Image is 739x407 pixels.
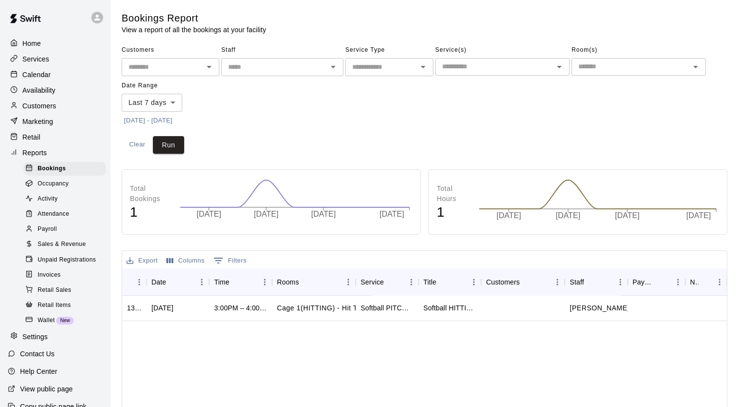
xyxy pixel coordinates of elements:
div: Title [423,268,437,296]
div: Invoices [23,268,106,282]
tspan: [DATE] [556,211,580,220]
p: Services [22,54,49,64]
button: Menu [404,275,419,289]
button: Select columns [164,253,207,268]
button: [DATE] - [DATE] [122,113,175,128]
a: Occupancy [23,176,110,191]
span: Activity [38,194,58,204]
tspan: [DATE] [311,210,336,218]
div: Softball PITCHING class - 1 HR [360,303,413,313]
span: Staff [221,42,343,58]
a: Reports [8,145,102,160]
h4: 1 [437,204,469,221]
p: Marketing [22,117,53,126]
div: Payment [633,268,657,296]
div: Fri, Sep 05, 2025 [151,303,173,313]
tspan: [DATE] [254,210,278,218]
div: Notes [685,268,727,296]
div: WalletNew [23,314,106,327]
span: Service(s) [435,42,570,58]
div: Activity [23,192,106,206]
a: Retail Items [23,298,110,313]
button: Open [326,60,340,74]
span: New [56,318,74,323]
div: Date [151,268,166,296]
p: View a report of all the bookings at your facility [122,25,266,35]
div: Last 7 days [122,94,182,112]
p: Reports [22,148,47,158]
tspan: [DATE] [497,211,521,220]
div: Time [214,268,229,296]
p: Total Hours [437,183,469,204]
button: Sort [230,275,243,289]
tspan: [DATE] [197,210,221,218]
tspan: [DATE] [615,211,639,220]
div: Notes [690,268,699,296]
button: Menu [712,275,727,289]
button: Menu [341,275,356,289]
p: Cage 1(HITTING) - Hit Trax - TBK [277,303,388,313]
button: Sort [436,275,450,289]
button: Menu [257,275,272,289]
div: Time [209,268,272,296]
button: Clear [122,136,153,154]
span: Service Type [345,42,433,58]
div: Payroll [23,223,106,236]
p: Retail [22,132,41,142]
p: Total Bookings [130,183,170,204]
button: Open [416,60,430,74]
div: Service [356,268,418,296]
div: Bookings [23,162,106,176]
p: Home [22,39,41,48]
p: Contact Us [20,349,55,359]
a: Settings [8,329,102,344]
a: WalletNew [23,313,110,328]
button: Sort [166,275,180,289]
button: Sort [127,275,141,289]
a: Retail [8,130,102,144]
p: Customers [22,101,56,111]
a: Activity [23,192,110,207]
div: Services [8,52,102,66]
button: Open [689,60,702,74]
span: Date Range [122,78,207,94]
div: Softball HITTING class - 1 HR [423,303,476,313]
div: Staff [565,268,627,296]
tspan: [DATE] [686,211,711,220]
div: Service [360,268,384,296]
div: Retail Sales [23,284,106,297]
span: Wallet [38,316,55,326]
button: Show filters [211,253,249,268]
h4: 1 [130,204,170,221]
span: Retail Items [38,301,71,310]
div: Sales & Revenue [23,238,106,251]
a: Availability [8,83,102,98]
button: Menu [132,275,147,289]
span: Sales & Revenue [38,240,86,249]
div: Unpaid Registrations [23,253,106,267]
button: Menu [613,275,628,289]
button: Run [153,136,184,154]
a: Calendar [8,67,102,82]
span: Occupancy [38,179,69,189]
a: Attendance [23,207,110,222]
div: Retail Items [23,299,106,312]
button: Open [202,60,216,74]
a: Marketing [8,114,102,129]
p: View public page [20,384,73,394]
button: Sort [299,275,313,289]
span: Customers [122,42,219,58]
span: Unpaid Registrations [38,255,96,265]
button: Sort [657,275,671,289]
button: Sort [698,275,712,289]
h5: Bookings Report [122,12,266,25]
a: Unpaid Registrations [23,252,110,267]
a: Customers [8,99,102,113]
span: Attendance [38,209,69,219]
div: Date [147,268,209,296]
div: 1393395 [127,303,142,313]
